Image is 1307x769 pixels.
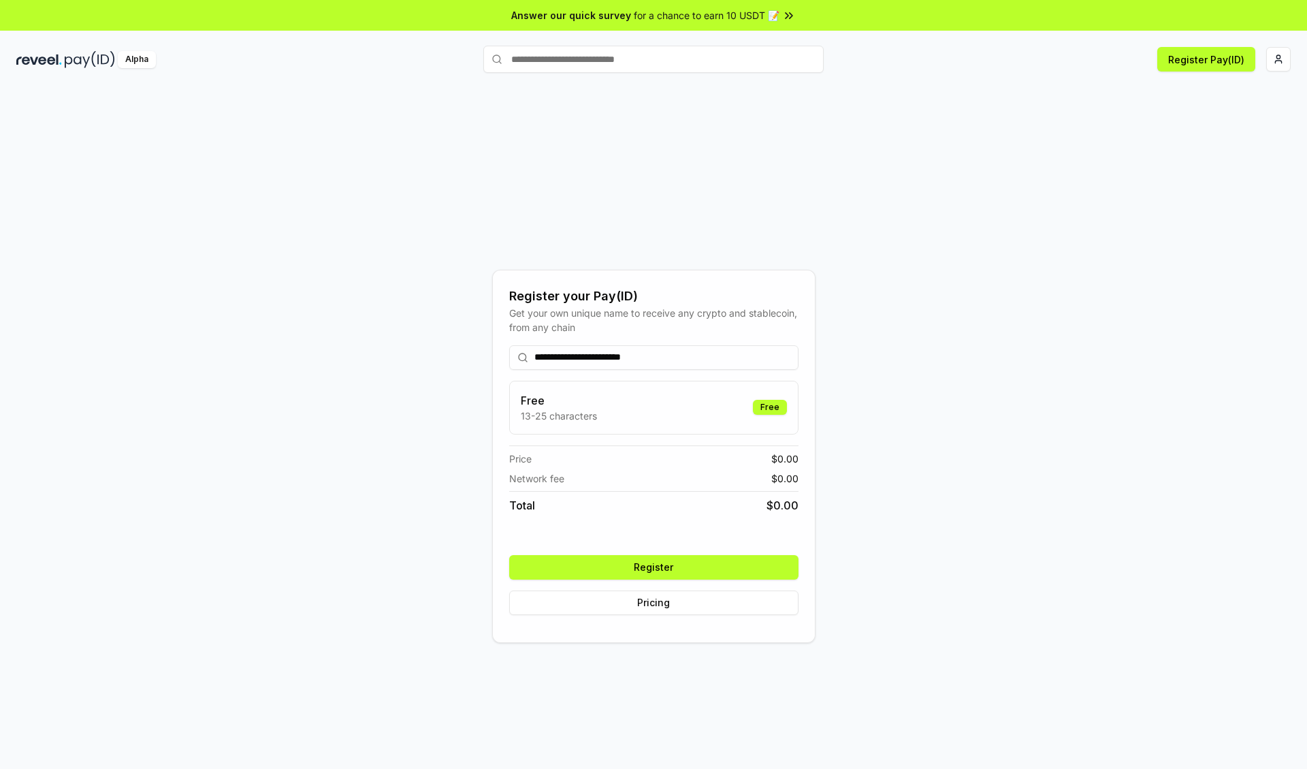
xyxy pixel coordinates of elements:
[509,306,798,334] div: Get your own unique name to receive any crypto and stablecoin, from any chain
[509,471,564,486] span: Network fee
[511,8,631,22] span: Answer our quick survey
[118,51,156,68] div: Alpha
[509,555,798,580] button: Register
[16,51,62,68] img: reveel_dark
[634,8,779,22] span: for a chance to earn 10 USDT 📝
[509,497,535,514] span: Total
[509,452,532,466] span: Price
[509,591,798,615] button: Pricing
[767,497,798,514] span: $ 0.00
[753,400,787,415] div: Free
[771,452,798,466] span: $ 0.00
[509,287,798,306] div: Register your Pay(ID)
[521,392,597,409] h3: Free
[1157,47,1255,72] button: Register Pay(ID)
[771,471,798,486] span: $ 0.00
[65,51,115,68] img: pay_id
[521,409,597,423] p: 13-25 characters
